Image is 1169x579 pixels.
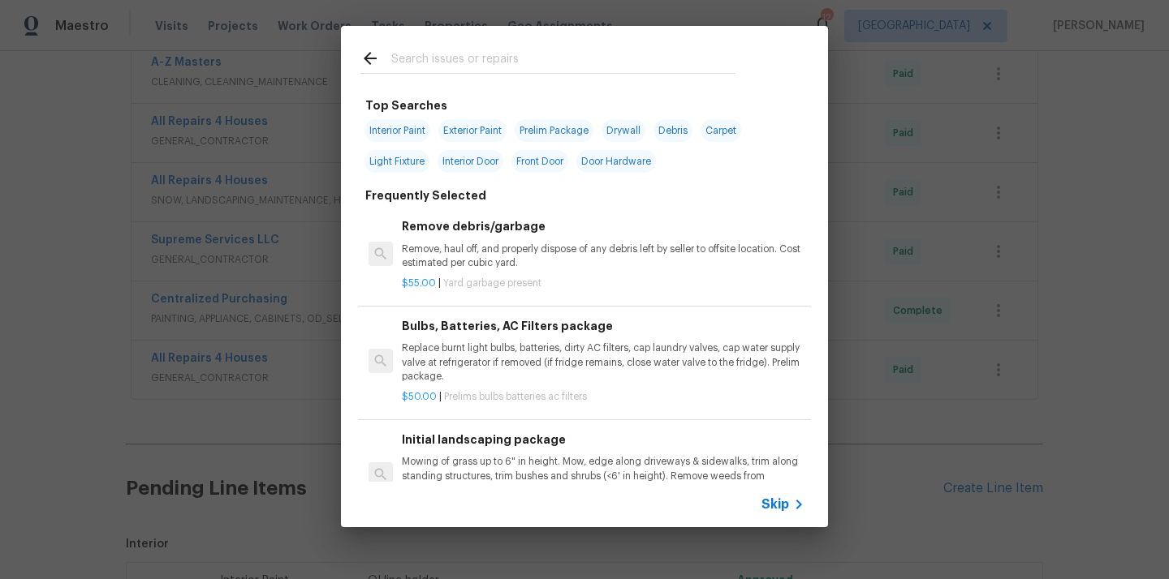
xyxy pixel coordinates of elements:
[402,455,804,496] p: Mowing of grass up to 6" in height. Mow, edge along driveways & sidewalks, trim along standing st...
[391,49,735,73] input: Search issues or repairs
[402,277,804,290] p: |
[402,217,804,235] h6: Remove debris/garbage
[402,242,804,270] p: Remove, haul off, and properly dispose of any debris left by seller to offsite location. Cost est...
[402,278,436,288] span: $55.00
[365,119,430,142] span: Interior Paint
[402,390,804,404] p: |
[438,119,507,142] span: Exterior Paint
[602,119,645,142] span: Drywall
[576,150,656,173] span: Door Hardware
[402,392,437,401] span: $50.00
[701,119,741,142] span: Carpet
[511,150,568,173] span: Front Door
[438,150,503,173] span: Interior Door
[402,341,804,383] p: Replace burnt light bulbs, batteries, dirty AC filters, cap laundry valves, cap water supply valv...
[444,392,587,401] span: Prelims bulbs batteries ac filters
[402,431,804,448] h6: Initial landscaping package
[761,496,789,513] span: Skip
[654,119,692,142] span: Debris
[515,119,593,142] span: Prelim Package
[365,96,447,114] h6: Top Searches
[365,150,429,173] span: Light Fixture
[365,187,486,204] h6: Frequently Selected
[402,317,804,335] h6: Bulbs, Batteries, AC Filters package
[443,278,541,288] span: Yard garbage present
